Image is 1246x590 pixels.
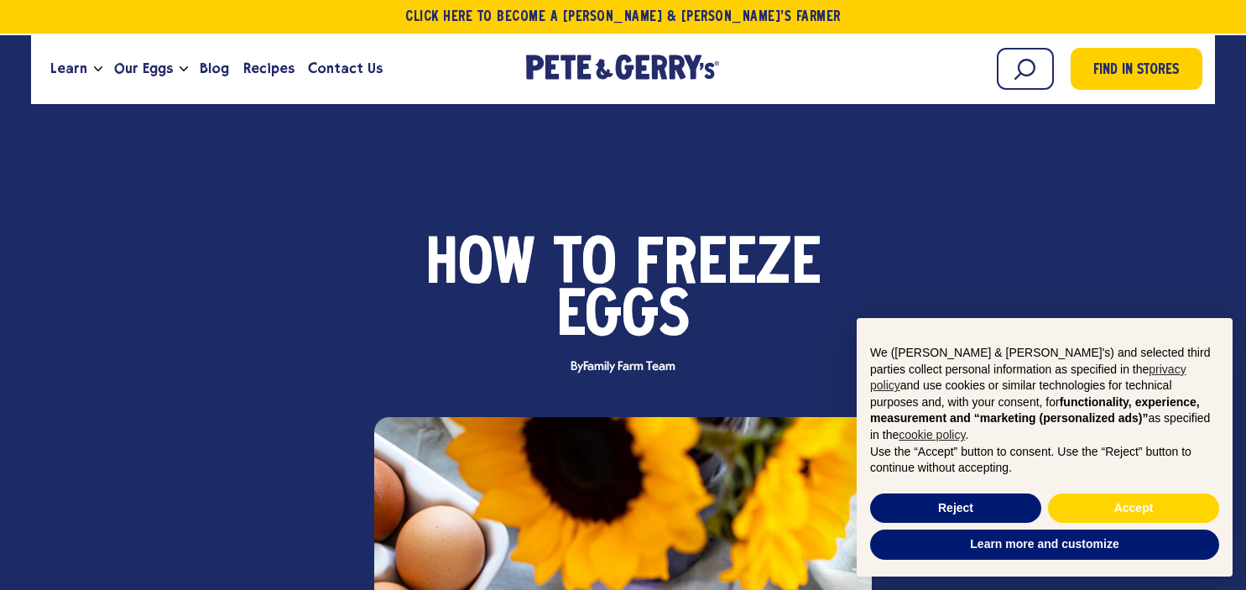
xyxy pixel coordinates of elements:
[556,292,690,344] span: Eggs
[562,361,683,373] span: By
[1071,48,1202,90] a: Find in Stores
[193,46,236,91] a: Blog
[870,530,1219,560] button: Learn more and customize
[635,240,821,292] span: Freeze
[870,493,1041,524] button: Reject
[870,444,1219,477] p: Use the “Accept” button to consent. Use the “Reject” button to continue without accepting.
[50,58,87,79] span: Learn
[44,46,94,91] a: Learn
[237,46,301,91] a: Recipes
[243,58,295,79] span: Recipes
[583,360,675,373] span: Family Farm Team
[308,58,383,79] span: Contact Us
[301,46,389,91] a: Contact Us
[997,48,1054,90] input: Search
[94,66,102,72] button: Open the dropdown menu for Learn
[899,428,965,441] a: cookie policy
[554,240,617,292] span: to
[114,58,173,79] span: Our Eggs
[180,66,188,72] button: Open the dropdown menu for Our Eggs
[107,46,180,91] a: Our Eggs
[870,345,1219,444] p: We ([PERSON_NAME] & [PERSON_NAME]'s) and selected third parties collect personal information as s...
[1048,493,1219,524] button: Accept
[200,58,229,79] span: Blog
[1093,60,1179,82] span: Find in Stores
[425,240,535,292] span: How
